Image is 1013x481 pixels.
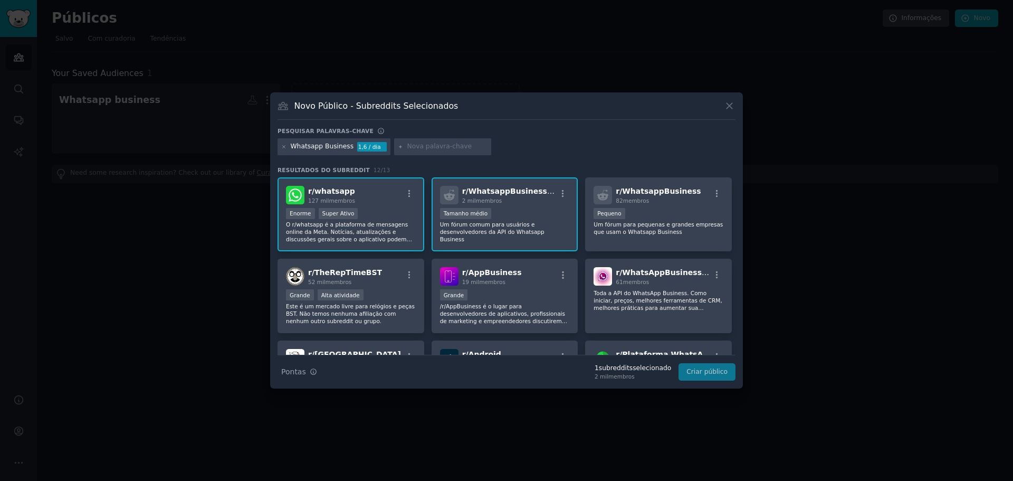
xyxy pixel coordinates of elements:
font: AppBusiness [469,268,522,277]
font: / [381,167,383,173]
font: r/ [616,268,622,277]
font: 1 [595,364,599,372]
font: Novo Público - Subreddits Selecionados [294,101,458,111]
font: Android [469,350,501,359]
font: 82 [616,197,623,204]
font: Tamanho médio [444,210,488,216]
img: AppBusiness [440,267,458,286]
font: r/ [308,187,314,195]
font: membros [476,197,502,204]
font: TheRepTimeBST [314,268,382,277]
input: Nova palavra-chave [407,142,488,152]
font: Toda a API do WhatsApp Business. Como iniciar, preços, melhores ferramentas de CRM, melhores prát... [594,290,722,318]
font: selecionado [633,364,671,372]
font: Resultados do Subreddit [278,167,370,173]
font: Grande [444,292,464,298]
font: r/ [462,187,469,195]
font: Um fórum comum para usuários e desenvolvedores da API do Whatsapp Business [440,221,544,242]
font: membros [623,279,649,285]
font: whatsapp [314,187,355,195]
font: membros [329,197,355,204]
img: Android [440,349,458,367]
img: Índia [286,349,304,367]
font: 12 [374,167,381,173]
font: membros [623,197,649,204]
font: subreddit [599,364,629,372]
font: r/ [616,187,622,195]
font: Plataforma WhatsAppApi [622,350,727,359]
font: Whatsapp Business [291,143,354,150]
font: Este é um mercado livre para relógios e peças BST. Não temos nenhuma afiliação com nenhum outro s... [286,303,415,324]
img: WhatsAppBusinessApiIt [594,267,612,286]
font: WhatsappBusinessAPI [469,187,561,195]
font: membros [479,279,505,285]
font: r/ [462,350,469,359]
font: Enorme [290,210,311,216]
font: membros [608,373,635,380]
font: r/ [308,350,314,359]
font: O r/whatsapp é a plataforma de mensagens online da Meta. Notícias, atualizações e discussões gera... [286,221,412,250]
img: TheRepTimeBST [286,267,304,286]
font: 2 mil [462,197,476,204]
font: 2 mil [595,373,608,380]
font: WhatsappBusiness [622,187,701,195]
font: Super Ativo [322,210,355,216]
font: membros [326,279,352,285]
font: 19 mil [462,279,480,285]
font: Pontas [281,367,306,376]
font: Pesquisar palavras-chave [278,128,374,134]
font: r/ [308,268,314,277]
font: 13 [383,167,390,173]
font: r/ [462,268,469,277]
font: r/ [616,350,622,359]
font: WhatsAppBusinessApiIt [622,268,721,277]
font: 52 mil [308,279,326,285]
font: Pequeno [597,210,621,216]
font: [GEOGRAPHIC_DATA] [314,350,401,359]
img: WhatsApp [286,186,304,204]
font: s [629,364,633,372]
font: 1,6 / dia [358,144,381,150]
font: Grande [290,292,310,298]
font: Um fórum para pequenas e grandes empresas que usam o Whatsapp Business [594,221,723,235]
font: Alta atividade [321,292,360,298]
font: 61 [616,279,623,285]
button: Pontas [278,363,321,381]
font: /r/AppBusiness é o lugar para desenvolvedores de aplicativos, profissionais de marketing e empree... [440,303,567,383]
img: Plataforma WhatsAppApi [594,349,612,367]
font: 127 mil [308,197,329,204]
